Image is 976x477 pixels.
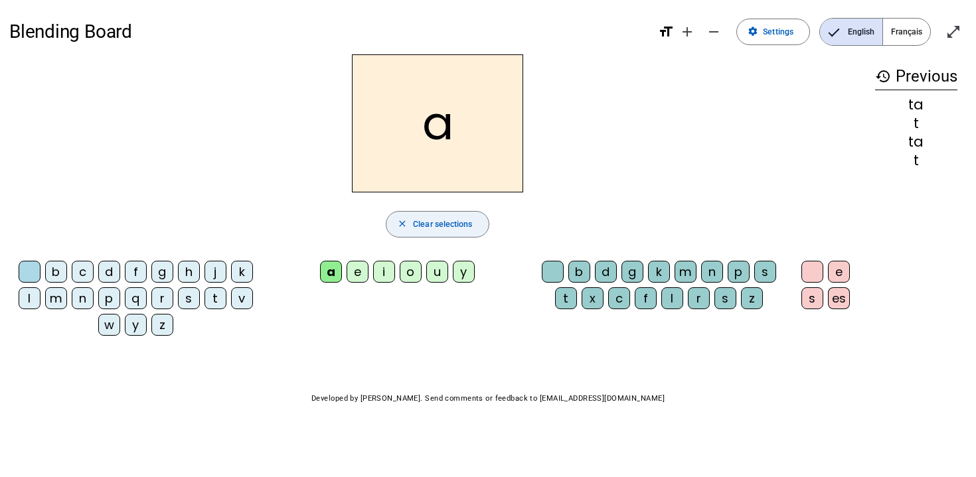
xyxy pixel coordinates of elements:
button: Increase font size [674,19,700,45]
div: t [875,153,957,167]
span: Français [883,19,930,45]
div: t [555,287,577,309]
mat-icon: add [679,24,695,40]
div: r [688,287,710,309]
div: g [151,261,173,283]
div: i [373,261,395,283]
div: d [595,261,617,283]
div: l [661,287,683,309]
div: p [98,287,120,309]
div: m [675,261,696,283]
button: Clear selections [386,211,489,238]
div: p [728,261,750,283]
div: ta [875,135,957,149]
div: v [231,287,253,309]
div: t [875,116,957,130]
div: s [801,287,823,309]
span: Settings [763,25,793,39]
div: f [635,287,657,309]
div: r [151,287,173,309]
div: t [204,287,226,309]
div: c [72,261,94,283]
button: Settings [736,19,810,45]
div: o [400,261,422,283]
mat-icon: remove [706,24,722,40]
h2: a [352,54,523,192]
div: c [608,287,630,309]
div: m [45,287,67,309]
div: k [231,261,253,283]
div: a [320,261,342,283]
h1: Blending Board [9,13,649,50]
mat-icon: format_size [658,24,674,40]
p: Developed by [PERSON_NAME]. Send comments or feedback to [EMAIL_ADDRESS][DOMAIN_NAME] [9,391,967,405]
div: x [582,287,604,309]
div: ta [875,98,957,111]
div: l [19,287,41,309]
div: s [178,287,200,309]
span: Clear selections [413,218,472,232]
div: w [98,314,120,336]
div: y [453,261,475,283]
div: n [701,261,723,283]
div: e [347,261,368,283]
button: Enter full screen [940,19,967,45]
div: u [426,261,448,283]
button: Decrease font size [700,19,727,45]
mat-icon: open_in_full [945,24,961,40]
div: f [125,261,147,283]
div: es [828,287,851,309]
div: h [178,261,200,283]
mat-icon: close [397,219,408,230]
mat-icon: history [875,68,891,84]
mat-button-toggle-group: Language selection [819,18,931,46]
div: d [98,261,120,283]
h3: Previous [875,64,957,90]
div: y [125,314,147,336]
div: g [621,261,643,283]
div: q [125,287,147,309]
mat-icon: settings [748,27,758,37]
span: English [820,19,882,45]
div: j [204,261,226,283]
div: k [648,261,670,283]
div: z [151,314,173,336]
div: b [45,261,67,283]
div: e [828,261,850,283]
div: s [714,287,736,309]
div: b [568,261,590,283]
div: n [72,287,94,309]
div: s [754,261,776,283]
div: z [741,287,763,309]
